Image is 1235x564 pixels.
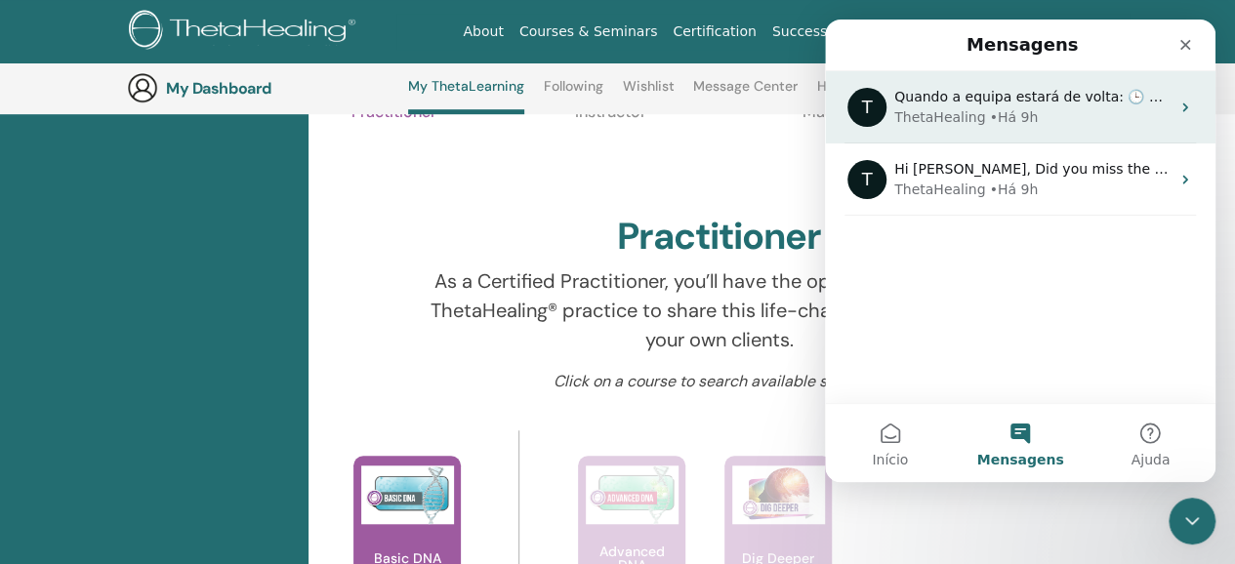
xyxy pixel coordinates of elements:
[623,78,675,109] a: Wishlist
[166,79,361,98] h3: My Dashboard
[127,72,158,103] img: generic-user-icon.jpg
[617,215,821,260] h2: Practitioner
[665,14,763,50] a: Certification
[129,10,362,54] img: logo.png
[586,465,679,524] img: Advanced DNA
[351,104,433,186] p: Practitioner
[764,14,886,50] a: Success Stories
[1169,498,1215,544] iframe: Intercom live chat
[569,104,651,186] p: Instructor
[408,78,524,114] a: My ThetaLearning
[787,104,869,186] p: Master
[972,14,1024,50] a: Store
[544,78,603,109] a: Following
[361,465,454,524] img: Basic DNA
[886,14,972,50] a: Resources
[693,78,798,109] a: Message Center
[817,78,929,109] a: Help & Resources
[455,14,511,50] a: About
[512,14,666,50] a: Courses & Seminars
[825,20,1215,482] iframe: Intercom live chat
[409,370,1030,393] p: Click on a course to search available seminars
[732,465,825,524] img: Dig Deeper
[409,266,1030,354] p: As a Certified Practitioner, you’ll have the opportunity to build a ThetaHealing® practice to sha...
